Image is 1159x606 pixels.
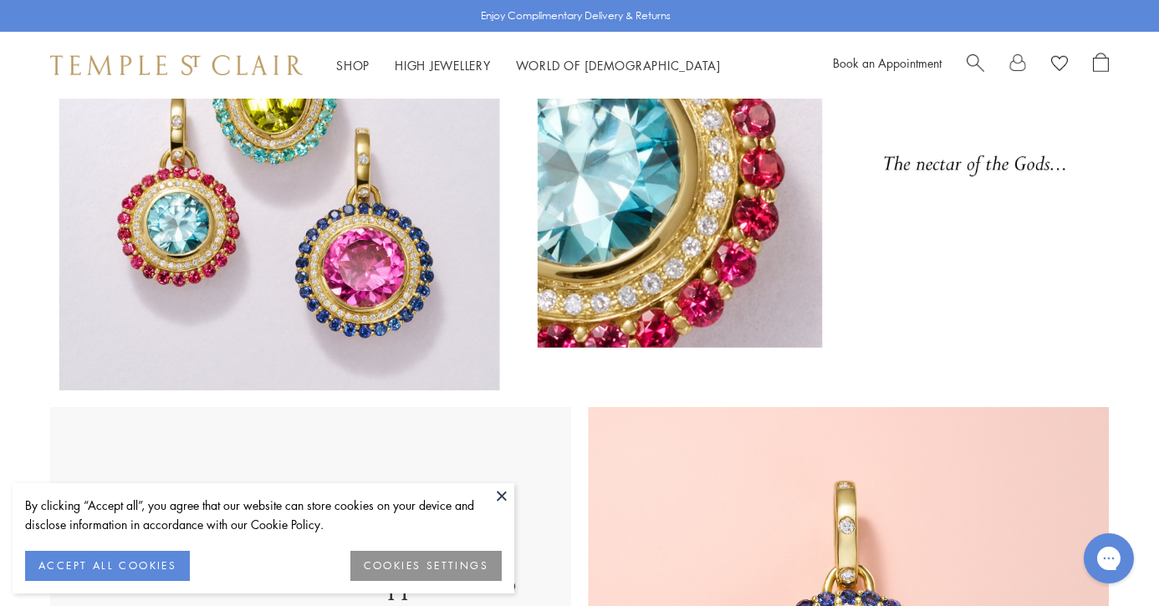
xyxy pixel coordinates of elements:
img: Temple St. Clair [50,55,303,75]
nav: Main navigation [336,55,721,76]
p: Enjoy Complimentary Delivery & Returns [481,8,671,24]
a: View Wishlist [1051,53,1068,78]
a: Search [967,53,984,78]
a: High JewelleryHigh Jewellery [395,57,491,74]
a: World of [DEMOGRAPHIC_DATA]World of [DEMOGRAPHIC_DATA] [516,57,721,74]
div: By clicking “Accept all”, you agree that our website can store cookies on your device and disclos... [25,496,502,534]
button: ACCEPT ALL COOKIES [25,551,190,581]
a: Book an Appointment [833,54,942,71]
iframe: Gorgias live chat messenger [1075,527,1142,589]
button: COOKIES SETTINGS [350,551,502,581]
a: Open Shopping Bag [1093,53,1109,78]
a: ShopShop [336,57,370,74]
